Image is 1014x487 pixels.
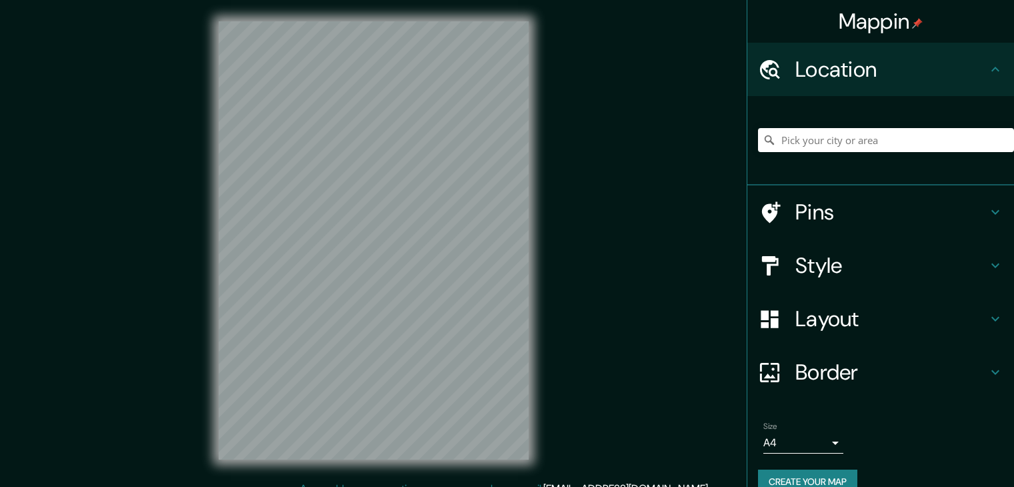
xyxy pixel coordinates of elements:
label: Size [763,421,777,432]
h4: Style [795,252,987,279]
div: Layout [747,292,1014,346]
div: A4 [763,432,843,454]
h4: Location [795,56,987,83]
h4: Border [795,359,987,386]
h4: Pins [795,199,987,225]
canvas: Map [219,21,529,460]
h4: Mappin [839,8,923,35]
img: pin-icon.png [912,18,923,29]
input: Pick your city or area [758,128,1014,152]
div: Pins [747,185,1014,239]
h4: Layout [795,306,987,332]
div: Location [747,43,1014,96]
div: Border [747,346,1014,399]
div: Style [747,239,1014,292]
